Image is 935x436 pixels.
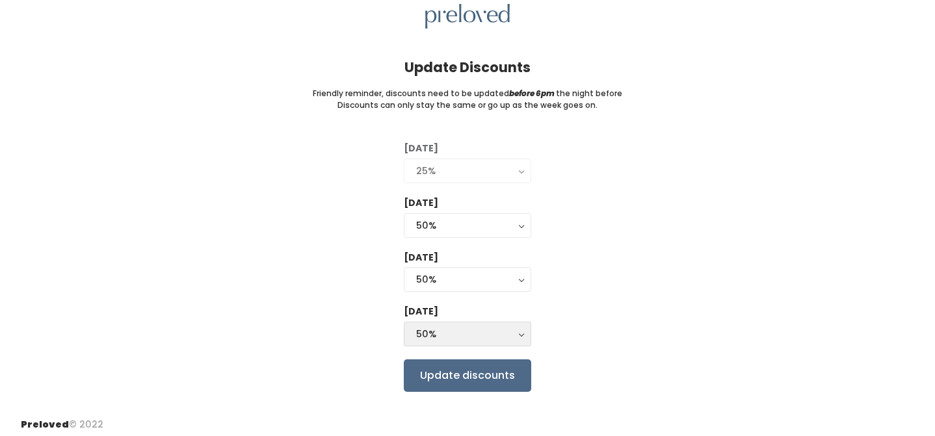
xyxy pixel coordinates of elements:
small: Discounts can only stay the same or go up as the week goes on. [337,99,598,111]
input: Update discounts [404,359,531,392]
button: 25% [404,159,531,183]
label: [DATE] [404,305,438,318]
span: Preloved [21,418,69,431]
button: 50% [404,267,531,292]
button: 50% [404,213,531,238]
small: Friendly reminder, discounts need to be updated the night before [313,88,622,99]
h4: Update Discounts [404,60,531,75]
div: 50% [416,327,519,341]
div: 25% [416,164,519,178]
button: 50% [404,322,531,346]
div: 50% [416,272,519,287]
label: [DATE] [404,196,438,210]
img: preloved logo [425,4,510,29]
div: © 2022 [21,407,103,431]
label: [DATE] [404,142,438,155]
div: 50% [416,218,519,233]
label: [DATE] [404,251,438,264]
i: before 6pm [509,88,555,99]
